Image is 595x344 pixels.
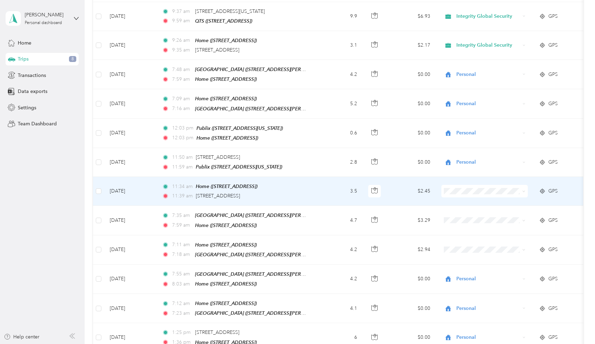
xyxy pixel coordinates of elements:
[18,120,57,127] span: Team Dashboard
[456,334,520,341] span: Personal
[172,163,193,171] span: 11:59 am
[317,294,363,323] td: 4.1
[104,31,156,60] td: [DATE]
[456,129,520,137] span: Personal
[172,251,192,258] span: 7:18 am
[18,88,47,95] span: Data exports
[172,310,192,317] span: 7:23 am
[195,38,257,43] span: Home ([STREET_ADDRESS])
[172,270,192,278] span: 7:55 am
[104,235,156,265] td: [DATE]
[25,11,68,18] div: [PERSON_NAME]
[548,100,558,108] span: GPS
[196,164,282,170] span: Publix ([STREET_ADDRESS][US_STATE])
[456,71,520,78] span: Personal
[195,8,265,14] span: [STREET_ADDRESS][US_STATE]
[172,76,192,83] span: 7:59 am
[387,2,436,31] td: $6.93
[548,129,558,137] span: GPS
[317,177,363,206] td: 3.5
[317,265,363,294] td: 4.2
[387,294,436,323] td: $0.00
[172,241,192,249] span: 7:11 am
[172,300,192,307] span: 7:12 am
[387,206,436,235] td: $3.29
[387,119,436,148] td: $0.00
[69,56,76,62] span: 8
[548,246,558,253] span: GPS
[387,177,436,206] td: $2.45
[172,212,192,219] span: 7:35 am
[195,106,331,112] span: [GEOGRAPHIC_DATA] ([STREET_ADDRESS][PERSON_NAME])
[195,329,239,335] span: [STREET_ADDRESS]
[195,252,331,258] span: [GEOGRAPHIC_DATA] ([STREET_ADDRESS][PERSON_NAME])
[548,13,558,20] span: GPS
[195,96,257,101] span: Home ([STREET_ADDRESS])
[18,55,29,63] span: Trips
[104,177,156,206] td: [DATE]
[387,265,436,294] td: $0.00
[387,148,436,177] td: $0.00
[387,31,436,60] td: $2.17
[548,305,558,312] span: GPS
[195,281,257,287] span: Home ([STREET_ADDRESS])
[317,2,363,31] td: 9.9
[172,17,192,25] span: 9:59 am
[195,242,257,248] span: Home ([STREET_ADDRESS])
[172,154,193,161] span: 11:50 am
[195,18,252,24] span: QTS ([STREET_ADDRESS])
[172,192,193,200] span: 11:39 am
[548,334,558,341] span: GPS
[172,183,193,190] span: 11:34 am
[18,39,31,47] span: Home
[456,275,520,283] span: Personal
[172,124,193,132] span: 12:03 pm
[195,76,257,82] span: Home ([STREET_ADDRESS])
[456,305,520,312] span: Personal
[196,154,240,160] span: [STREET_ADDRESS]
[104,265,156,294] td: [DATE]
[195,271,331,277] span: [GEOGRAPHIC_DATA] ([STREET_ADDRESS][PERSON_NAME])
[317,60,363,89] td: 4.2
[317,31,363,60] td: 3.1
[456,41,520,49] span: Integrity Global Security
[172,329,192,336] span: 1:25 pm
[195,222,257,228] span: Home ([STREET_ADDRESS])
[456,13,520,20] span: Integrity Global Security
[104,294,156,323] td: [DATE]
[18,104,36,111] span: Settings
[172,105,192,112] span: 7:16 am
[387,235,436,265] td: $2.94
[195,310,331,316] span: [GEOGRAPHIC_DATA] ([STREET_ADDRESS][PERSON_NAME])
[317,119,363,148] td: 0.6
[172,95,192,103] span: 7:09 am
[172,66,192,73] span: 7:48 am
[104,2,156,31] td: [DATE]
[4,333,39,341] button: Help center
[195,212,331,218] span: [GEOGRAPHIC_DATA] ([STREET_ADDRESS][PERSON_NAME])
[548,41,558,49] span: GPS
[172,221,192,229] span: 7:59 am
[456,100,520,108] span: Personal
[195,67,331,72] span: [GEOGRAPHIC_DATA] ([STREET_ADDRESS][PERSON_NAME])
[548,158,558,166] span: GPS
[387,60,436,89] td: $0.00
[172,8,192,15] span: 9:37 am
[104,206,156,235] td: [DATE]
[195,47,239,53] span: [STREET_ADDRESS]
[104,148,156,177] td: [DATE]
[172,134,193,142] span: 12:03 pm
[104,60,156,89] td: [DATE]
[196,125,283,131] span: Publix ([STREET_ADDRESS][US_STATE])
[387,89,436,118] td: $0.00
[25,21,62,25] div: Personal dashboard
[456,158,520,166] span: Personal
[317,235,363,265] td: 4.2
[172,46,192,54] span: 9:35 am
[18,72,46,79] span: Transactions
[548,71,558,78] span: GPS
[317,148,363,177] td: 2.8
[172,37,192,44] span: 9:26 am
[195,300,257,306] span: Home ([STREET_ADDRESS])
